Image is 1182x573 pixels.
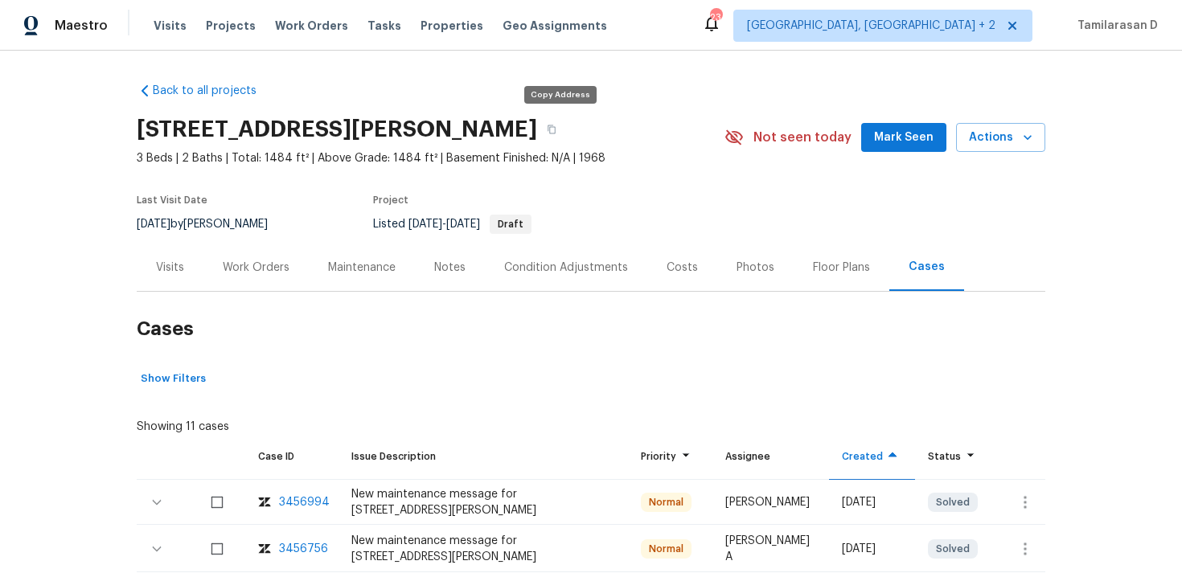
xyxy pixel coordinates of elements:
span: [DATE] [446,219,480,230]
div: Issue Description [351,448,615,465]
div: [PERSON_NAME] A [725,533,816,565]
span: Listed [373,219,531,230]
span: 3 Beds | 2 Baths | Total: 1484 ft² | Above Grade: 1484 ft² | Basement Finished: N/A | 1968 [137,150,724,166]
span: Draft [491,219,530,229]
span: Normal [642,494,690,510]
div: 3456756 [279,541,328,557]
div: Maintenance [328,260,396,276]
span: Properties [421,18,483,34]
div: Notes [434,260,466,276]
div: [PERSON_NAME] [725,494,816,510]
div: Priority [641,448,700,465]
div: [DATE] [842,494,902,510]
span: Projects [206,18,256,34]
div: Created [842,448,902,465]
div: Work Orders [223,260,289,276]
a: Back to all projects [137,83,291,99]
h2: [STREET_ADDRESS][PERSON_NAME] [137,121,537,137]
span: Tasks [367,20,401,31]
span: Mark Seen [874,128,934,148]
img: zendesk-icon [258,541,271,557]
h2: Cases [137,292,1045,366]
button: Mark Seen [861,123,946,153]
span: Solved [930,541,976,557]
div: Floor Plans [813,260,870,276]
span: [DATE] [408,219,442,230]
a: zendesk-icon3456756 [258,541,326,557]
div: Costs [667,260,698,276]
div: Visits [156,260,184,276]
span: Work Orders [275,18,348,34]
img: zendesk-icon [258,494,271,510]
div: New maintenance message for [STREET_ADDRESS][PERSON_NAME] [351,486,615,518]
div: by [PERSON_NAME] [137,215,287,234]
span: [DATE] [137,219,170,230]
a: zendesk-icon3456994 [258,494,326,510]
span: Not seen today [753,129,852,145]
div: Showing 11 cases [137,412,229,435]
span: Solved [930,494,976,510]
div: Condition Adjustments [504,260,628,276]
span: Show Filters [141,370,206,388]
div: Cases [909,259,945,275]
div: 3456994 [279,494,330,510]
span: Maestro [55,18,108,34]
div: Assignee [725,448,816,465]
span: Tamilarasan D [1071,18,1158,34]
span: Normal [642,541,690,557]
div: Photos [737,260,774,276]
span: Actions [969,128,1032,148]
button: Show Filters [137,366,210,391]
div: Status [928,448,980,465]
span: - [408,219,480,230]
span: Geo Assignments [503,18,607,34]
span: Project [373,195,408,205]
div: [DATE] [842,541,902,557]
button: Actions [956,123,1045,153]
div: New maintenance message for [STREET_ADDRESS][PERSON_NAME] [351,533,615,565]
span: [GEOGRAPHIC_DATA], [GEOGRAPHIC_DATA] + 2 [747,18,995,34]
div: Case ID [258,448,326,465]
span: Last Visit Date [137,195,207,205]
span: Visits [154,18,187,34]
div: 23 [710,10,721,26]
